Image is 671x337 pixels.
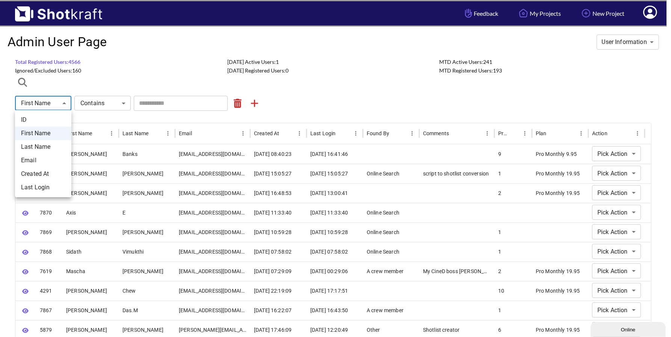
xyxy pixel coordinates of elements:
li: Last Name [15,140,71,154]
li: Created At [15,167,71,181]
li: Email [15,154,71,167]
li: ID [15,113,71,127]
li: First Name [15,127,71,140]
li: Last Login [15,181,71,194]
iframe: chat widget [591,320,667,337]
